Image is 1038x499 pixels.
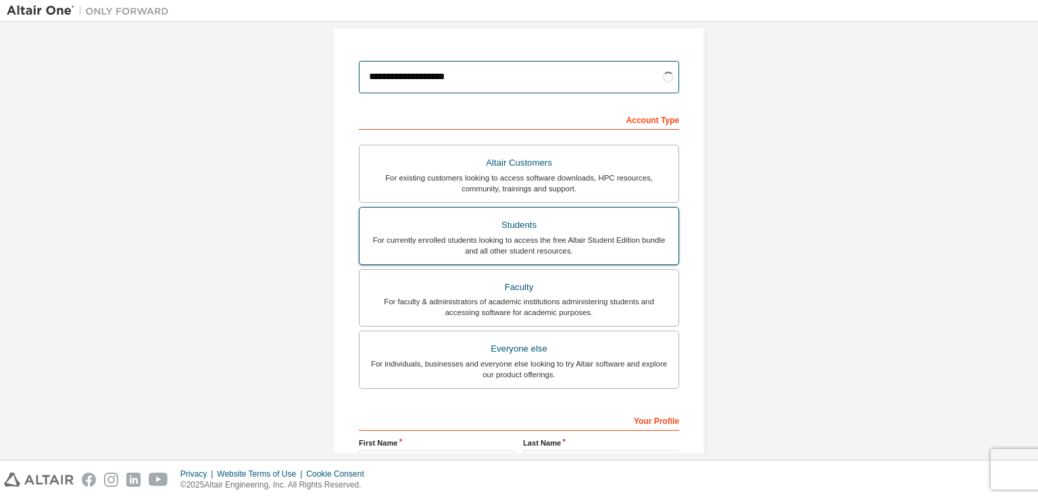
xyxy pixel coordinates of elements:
[523,437,679,448] label: Last Name
[368,216,670,235] div: Students
[104,473,118,487] img: instagram.svg
[368,358,670,380] div: For individuals, businesses and everyone else looking to try Altair software and explore our prod...
[359,437,515,448] label: First Name
[126,473,141,487] img: linkedin.svg
[359,409,679,431] div: Your Profile
[368,172,670,194] div: For existing customers looking to access software downloads, HPC resources, community, trainings ...
[368,235,670,256] div: For currently enrolled students looking to access the free Altair Student Edition bundle and all ...
[180,479,372,491] p: © 2025 Altair Engineering, Inc. All Rights Reserved.
[7,4,176,18] img: Altair One
[359,108,679,130] div: Account Type
[180,469,217,479] div: Privacy
[217,469,306,479] div: Website Terms of Use
[82,473,96,487] img: facebook.svg
[368,278,670,297] div: Faculty
[306,469,372,479] div: Cookie Consent
[368,339,670,358] div: Everyone else
[4,473,74,487] img: altair_logo.svg
[368,296,670,318] div: For faculty & administrators of academic institutions administering students and accessing softwa...
[368,153,670,172] div: Altair Customers
[149,473,168,487] img: youtube.svg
